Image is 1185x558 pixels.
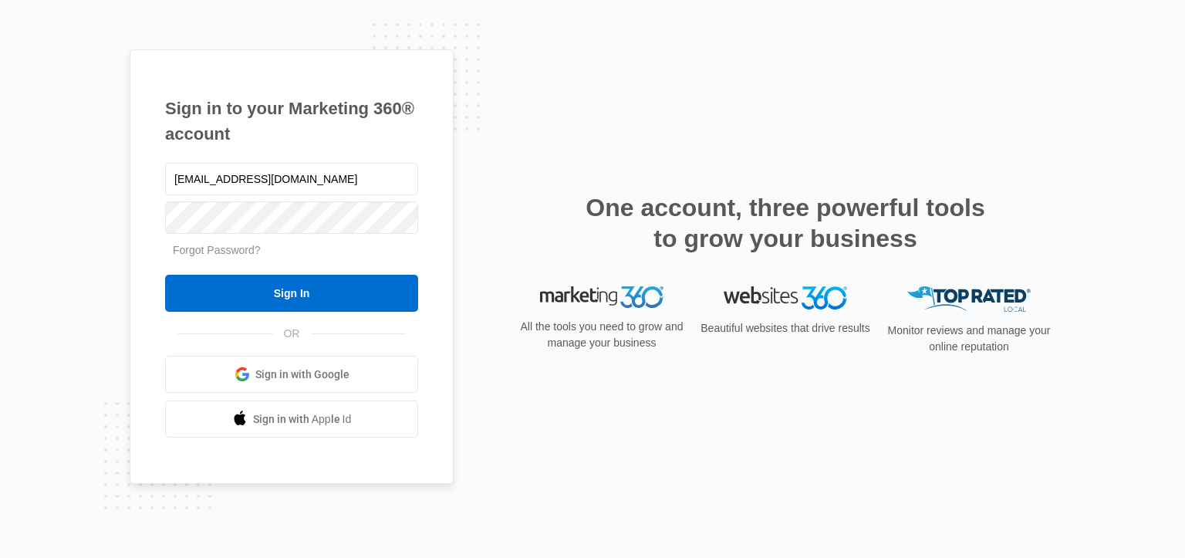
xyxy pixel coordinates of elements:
[165,275,418,312] input: Sign In
[165,163,418,195] input: Email
[253,411,352,428] span: Sign in with Apple Id
[581,192,990,254] h2: One account, three powerful tools to grow your business
[515,319,688,351] p: All the tools you need to grow and manage your business
[273,326,311,342] span: OR
[883,323,1055,355] p: Monitor reviews and manage your online reputation
[173,244,261,256] a: Forgot Password?
[255,367,349,383] span: Sign in with Google
[907,286,1031,312] img: Top Rated Local
[165,356,418,393] a: Sign in with Google
[165,401,418,438] a: Sign in with Apple Id
[165,96,418,147] h1: Sign in to your Marketing 360® account
[724,286,847,309] img: Websites 360
[699,320,872,336] p: Beautiful websites that drive results
[540,286,663,308] img: Marketing 360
